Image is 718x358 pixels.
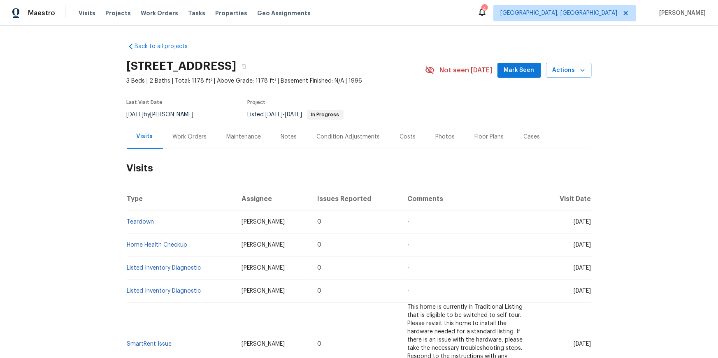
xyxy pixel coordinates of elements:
span: [GEOGRAPHIC_DATA], [GEOGRAPHIC_DATA] [500,9,617,17]
span: 0 [317,288,321,294]
span: Last Visit Date [127,100,163,105]
span: Visits [79,9,95,17]
span: [PERSON_NAME] [242,242,285,248]
button: Copy Address [237,59,251,74]
span: - [407,219,409,225]
span: [DATE] [266,112,283,118]
button: Actions [546,63,592,78]
span: In Progress [308,112,343,117]
div: by [PERSON_NAME] [127,110,204,120]
span: Listed [248,112,344,118]
span: [DATE] [574,242,591,248]
a: Listed Inventory Diagnostic [127,265,201,271]
span: Not seen [DATE] [440,66,493,74]
span: Geo Assignments [257,9,311,17]
span: - [407,288,409,294]
div: Photos [436,133,455,141]
span: 0 [317,242,321,248]
div: Visits [137,132,153,141]
span: [DATE] [574,288,591,294]
a: Listed Inventory Diagnostic [127,288,201,294]
button: Mark Seen [497,63,541,78]
span: - [407,242,409,248]
div: Costs [400,133,416,141]
th: Issues Reported [311,187,401,210]
span: [PERSON_NAME] [242,288,285,294]
span: [PERSON_NAME] [242,219,285,225]
span: [PERSON_NAME] [242,265,285,271]
span: [PERSON_NAME] [242,341,285,347]
h2: [STREET_ADDRESS] [127,62,237,70]
span: [DATE] [285,112,302,118]
div: Notes [281,133,297,141]
span: Actions [553,65,585,76]
a: Back to all projects [127,42,206,51]
a: SmartRent Issue [127,341,172,347]
th: Type [127,187,235,210]
h2: Visits [127,149,592,187]
th: Visit Date [540,187,592,210]
th: Assignee [235,187,311,210]
div: Work Orders [173,133,207,141]
span: Projects [105,9,131,17]
span: - [407,265,409,271]
span: 0 [317,265,321,271]
span: Work Orders [141,9,178,17]
a: Teardown [127,219,154,225]
span: Mark Seen [504,65,534,76]
span: [DATE] [574,265,591,271]
span: [DATE] [574,219,591,225]
span: 0 [317,341,321,347]
div: 4 [481,5,487,13]
a: Home Health Checkup [127,242,188,248]
span: [DATE] [127,112,144,118]
span: - [266,112,302,118]
span: Maestro [28,9,55,17]
span: Tasks [188,10,205,16]
span: 3 Beds | 2 Baths | Total: 1178 ft² | Above Grade: 1178 ft² | Basement Finished: N/A | 1996 [127,77,425,85]
div: Cases [524,133,540,141]
div: Condition Adjustments [317,133,380,141]
span: 0 [317,219,321,225]
span: [PERSON_NAME] [656,9,706,17]
span: Properties [215,9,247,17]
span: Project [248,100,266,105]
div: Floor Plans [475,133,504,141]
div: Maintenance [227,133,261,141]
span: [DATE] [574,341,591,347]
th: Comments [401,187,540,210]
